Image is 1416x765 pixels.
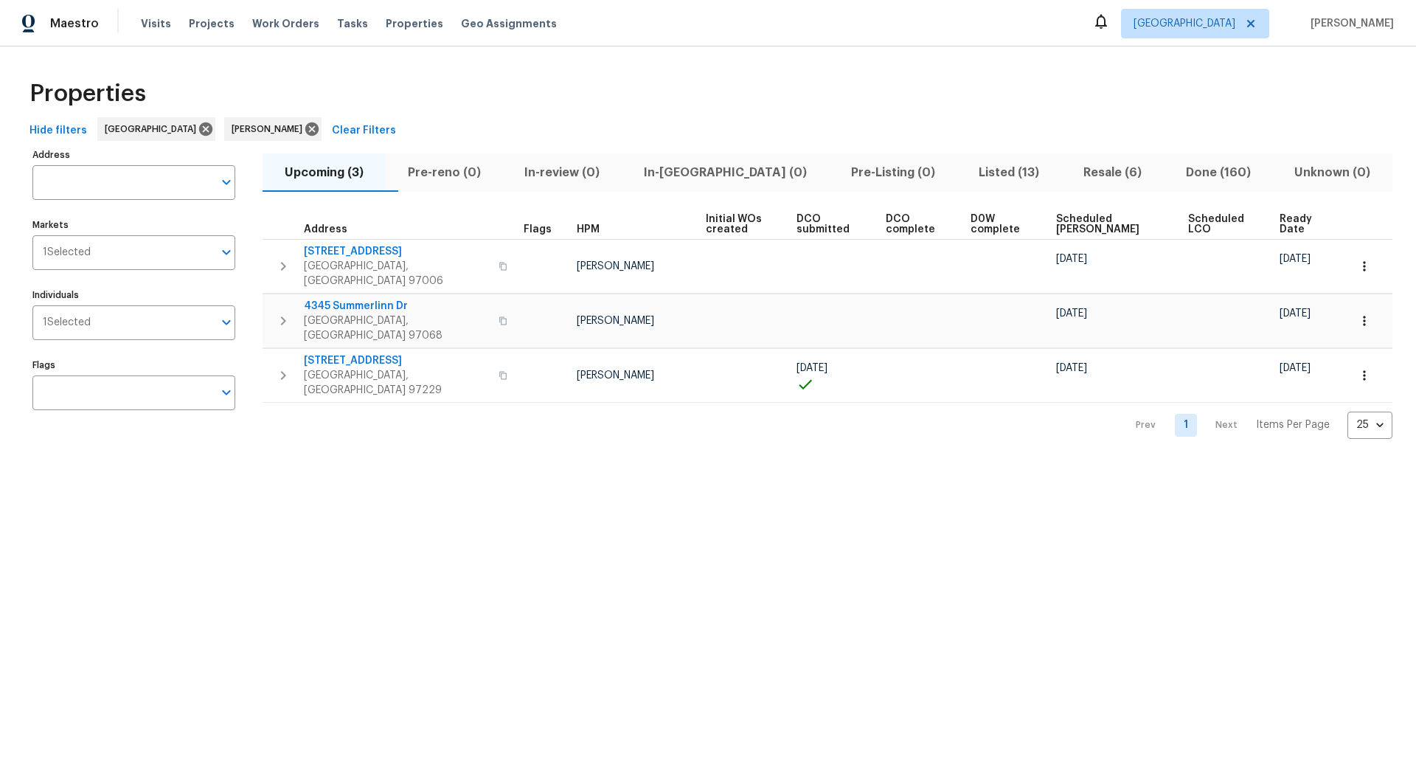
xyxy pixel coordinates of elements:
[43,316,91,329] span: 1 Selected
[304,224,347,235] span: Address
[189,16,235,31] span: Projects
[1256,418,1330,432] p: Items Per Page
[216,382,237,403] button: Open
[304,299,490,314] span: 4345 Summerlinn Dr
[216,312,237,333] button: Open
[1280,308,1311,319] span: [DATE]
[1280,363,1311,373] span: [DATE]
[1134,16,1235,31] span: [GEOGRAPHIC_DATA]
[32,291,235,300] label: Individuals
[1280,254,1311,264] span: [DATE]
[1347,406,1392,444] div: 25
[838,162,948,183] span: Pre-Listing (0)
[796,214,861,235] span: DCO submitted
[304,259,490,288] span: [GEOGRAPHIC_DATA], [GEOGRAPHIC_DATA] 97006
[97,117,215,141] div: [GEOGRAPHIC_DATA]
[271,162,377,183] span: Upcoming (3)
[1122,412,1392,439] nav: Pagination Navigation
[706,214,771,235] span: Initial WOs created
[43,246,91,259] span: 1 Selected
[32,150,235,159] label: Address
[886,214,946,235] span: DCO complete
[332,122,396,140] span: Clear Filters
[1305,16,1394,31] span: [PERSON_NAME]
[1188,214,1254,235] span: Scheduled LCO
[1070,162,1155,183] span: Resale (6)
[965,162,1052,183] span: Listed (13)
[1056,363,1087,373] span: [DATE]
[304,314,490,343] span: [GEOGRAPHIC_DATA], [GEOGRAPHIC_DATA] 97068
[32,361,235,370] label: Flags
[577,370,654,381] span: [PERSON_NAME]
[971,214,1031,235] span: D0W complete
[577,316,654,326] span: [PERSON_NAME]
[524,224,552,235] span: Flags
[304,368,490,398] span: [GEOGRAPHIC_DATA], [GEOGRAPHIC_DATA] 97229
[1056,254,1087,264] span: [DATE]
[511,162,613,183] span: In-review (0)
[796,363,827,373] span: [DATE]
[1056,308,1087,319] span: [DATE]
[337,18,368,29] span: Tasks
[1281,162,1384,183] span: Unknown (0)
[631,162,820,183] span: In-[GEOGRAPHIC_DATA] (0)
[29,122,87,140] span: Hide filters
[461,16,557,31] span: Geo Assignments
[1056,214,1163,235] span: Scheduled [PERSON_NAME]
[105,122,202,136] span: [GEOGRAPHIC_DATA]
[577,224,600,235] span: HPM
[141,16,171,31] span: Visits
[326,117,402,145] button: Clear Filters
[1175,414,1197,437] a: Goto page 1
[577,261,654,271] span: [PERSON_NAME]
[1173,162,1264,183] span: Done (160)
[304,353,490,368] span: [STREET_ADDRESS]
[216,242,237,263] button: Open
[1280,214,1323,235] span: Ready Date
[216,172,237,193] button: Open
[304,244,490,259] span: [STREET_ADDRESS]
[252,16,319,31] span: Work Orders
[29,86,146,101] span: Properties
[224,117,322,141] div: [PERSON_NAME]
[32,221,235,229] label: Markets
[395,162,494,183] span: Pre-reno (0)
[232,122,308,136] span: [PERSON_NAME]
[50,16,99,31] span: Maestro
[386,16,443,31] span: Properties
[24,117,93,145] button: Hide filters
